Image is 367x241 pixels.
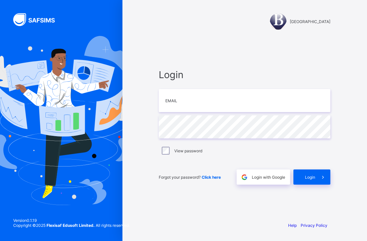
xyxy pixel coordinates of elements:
a: Help [288,223,297,228]
span: Copyright © 2025 All rights reserved. [13,223,130,228]
span: Forgot your password? [159,175,221,180]
a: Click here [202,175,221,180]
span: Version 0.1.19 [13,218,130,223]
span: [GEOGRAPHIC_DATA] [290,19,330,24]
label: View password [174,148,202,153]
span: Login [159,69,330,80]
a: Privacy Policy [301,223,327,228]
span: Login with Google [252,175,285,180]
strong: Flexisaf Edusoft Limited. [47,223,95,228]
img: SAFSIMS Logo [13,13,63,26]
span: Login [305,175,315,180]
img: google.396cfc9801f0270233282035f929180a.svg [241,173,248,181]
